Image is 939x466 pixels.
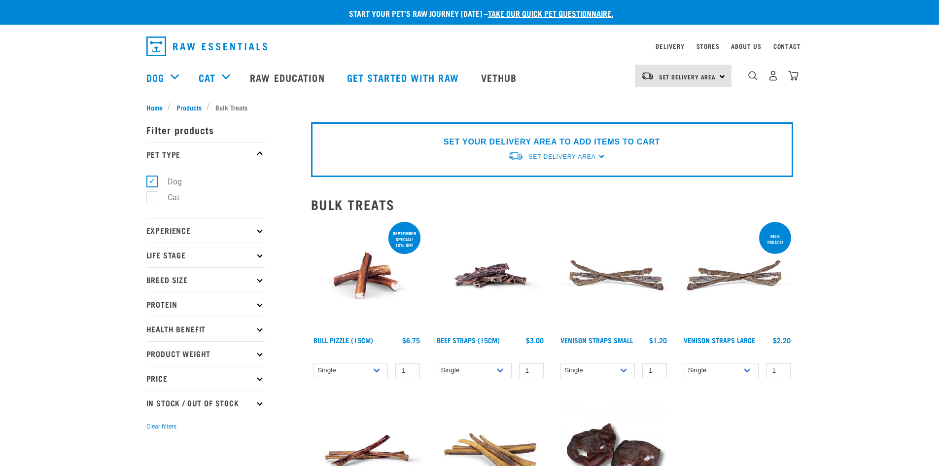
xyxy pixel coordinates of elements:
[146,366,265,391] p: Price
[788,71,799,81] img: home-icon@2x.png
[146,243,265,267] p: Life Stage
[768,71,778,81] img: user.png
[152,191,183,204] label: Cat
[146,70,164,85] a: Dog
[488,11,613,15] a: take our quick pet questionnaire.
[139,33,801,60] nav: dropdown navigation
[313,338,373,342] a: Bull Pizzle (15cm)
[766,363,791,378] input: 1
[146,317,265,341] p: Health Benefit
[558,220,670,332] img: Venison Straps
[311,220,423,332] img: Bull Pizzle
[152,176,186,188] label: Dog
[146,267,265,292] p: Breed Size
[656,44,684,48] a: Delivery
[337,58,471,97] a: Get started with Raw
[659,75,716,78] span: Set Delivery Area
[146,102,163,112] span: Home
[146,142,265,167] p: Pet Type
[388,226,420,252] div: September special! 10% off!
[437,338,500,342] a: Beef Straps (15cm)
[519,363,544,378] input: 1
[759,229,791,250] div: BULK TREATS!
[642,363,667,378] input: 1
[146,292,265,317] p: Protein
[146,391,265,415] p: In Stock / Out Of Stock
[434,220,546,332] img: Raw Essentials Beef Straps 15cm 6 Pack
[773,44,801,48] a: Contact
[528,153,595,160] span: Set Delivery Area
[146,102,168,112] a: Home
[199,70,215,85] a: Cat
[146,102,793,112] nav: breadcrumbs
[311,197,793,212] h2: Bulk Treats
[731,44,761,48] a: About Us
[240,58,337,97] a: Raw Education
[471,58,529,97] a: Vethub
[146,117,265,142] p: Filter products
[560,338,633,342] a: Venison Straps Small
[176,102,202,112] span: Products
[641,72,654,80] img: van-moving.png
[444,136,660,148] p: SET YOUR DELIVERY AREA TO ADD ITEMS TO CART
[649,336,667,344] div: $1.20
[773,336,791,344] div: $2.20
[171,102,207,112] a: Products
[681,220,793,332] img: Stack of 3 Venison Straps Treats for Pets
[696,44,720,48] a: Stores
[402,336,420,344] div: $6.75
[395,363,420,378] input: 1
[146,218,265,243] p: Experience
[748,71,758,80] img: home-icon-1@2x.png
[684,338,755,342] a: Venison Straps Large
[526,336,544,344] div: $3.00
[508,151,523,161] img: van-moving.png
[146,36,267,56] img: Raw Essentials Logo
[146,341,265,366] p: Product Weight
[146,422,176,431] button: Clear filters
